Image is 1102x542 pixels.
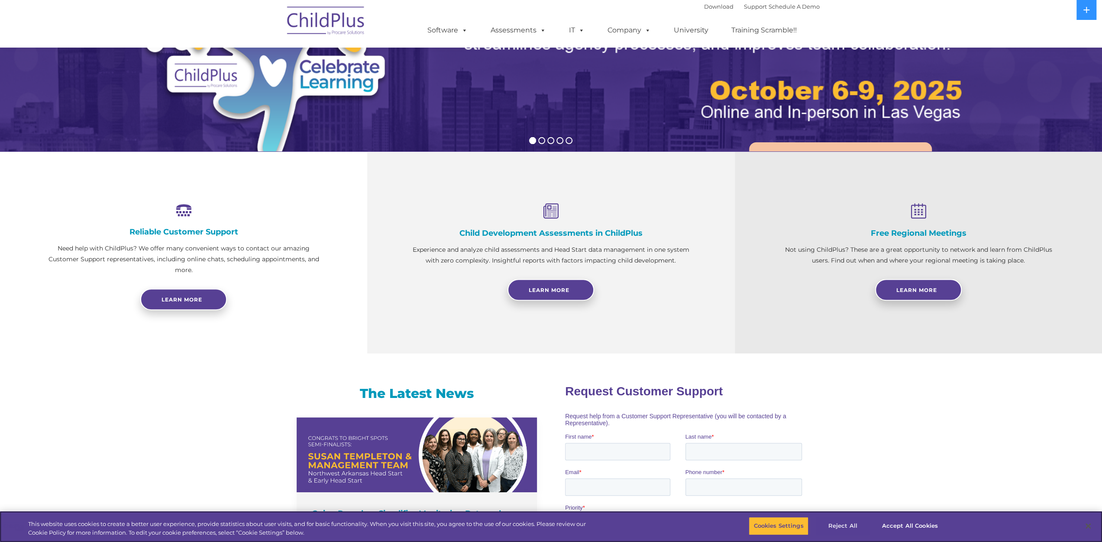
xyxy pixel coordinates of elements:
a: Training Scramble!! [723,22,805,39]
h3: The Latest News [297,385,537,402]
h4: Free Regional Meetings [778,228,1059,238]
a: Learn More [507,279,594,301]
span: Phone number [120,93,157,99]
span: Learn more [162,296,202,303]
span: Last name [120,57,147,64]
a: Software [419,22,476,39]
a: Learn more [140,289,227,310]
a: Schedule A Demo [769,3,820,10]
p: Experience and analyze child assessments and Head Start data management in one system with zero c... [410,244,691,266]
button: Reject All [816,517,870,535]
button: Close [1079,516,1098,536]
span: Learn More [529,287,569,293]
h4: Going Paperless Simplifies Monitoring Data and Running Reports [312,507,524,532]
button: Accept All Cookies [877,517,943,535]
span: Learn More [896,287,937,293]
a: IT [560,22,593,39]
a: Assessments [482,22,555,39]
a: Download [704,3,734,10]
font: | [704,3,820,10]
a: University [665,22,717,39]
p: Need help with ChildPlus? We offer many convenient ways to contact our amazing Customer Support r... [43,243,324,276]
a: Learn More [875,279,962,301]
a: Company [599,22,659,39]
p: Not using ChildPlus? These are a great opportunity to network and learn from ChildPlus users. Fin... [778,244,1059,266]
a: Support [744,3,767,10]
h4: Reliable Customer Support [43,227,324,237]
img: ChildPlus by Procare Solutions [283,0,369,44]
div: This website uses cookies to create a better user experience, provide statistics about user visit... [28,520,606,537]
button: Cookies Settings [749,517,808,535]
h4: Child Development Assessments in ChildPlus [410,228,691,238]
a: Learn More [749,142,932,191]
